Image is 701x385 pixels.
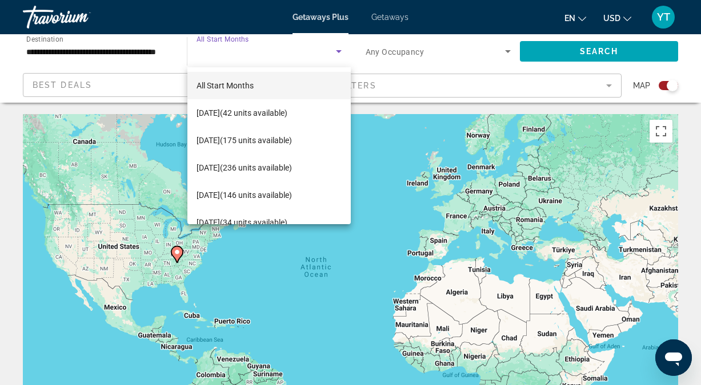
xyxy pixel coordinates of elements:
span: All Start Months [197,81,254,90]
span: [DATE] (175 units available) [197,133,292,147]
span: [DATE] (34 units available) [197,216,287,229]
span: [DATE] (146 units available) [197,188,292,202]
iframe: Button to launch messaging window [655,339,692,376]
span: [DATE] (236 units available) [197,161,292,175]
span: [DATE] (42 units available) [197,106,287,120]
